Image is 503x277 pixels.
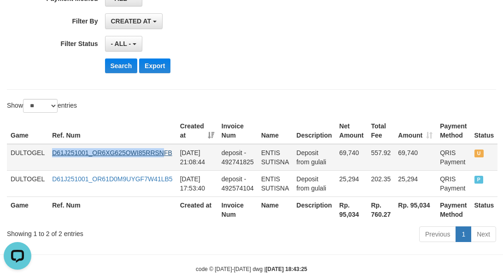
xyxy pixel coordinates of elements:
a: D61J251001_OR61D0M9UYGF7W41LB5 [52,175,172,183]
td: QRIS Payment [436,144,470,171]
td: deposit - 492574104 [218,170,257,196]
span: UNPAID [474,150,484,157]
td: 202.35 [367,170,394,196]
th: Ref. Num [48,118,176,144]
th: Net Amount [336,118,368,144]
td: [DATE] 17:53:40 [176,170,218,196]
td: Deposit from gulali [293,144,336,171]
th: Name [257,118,293,144]
th: Game [7,196,48,223]
label: Show entries [7,99,77,113]
div: Showing 1 to 2 of 2 entries [7,225,203,238]
button: CREATED AT [105,13,163,29]
th: Payment Method [436,196,470,223]
button: Export [139,58,170,73]
th: Payment Method [436,118,470,144]
td: 25,294 [336,170,368,196]
th: Created at [176,196,218,223]
th: Rp. 760.27 [367,196,394,223]
th: Description [293,196,336,223]
button: Search [105,58,138,73]
a: Next [471,226,496,242]
button: - ALL - [105,36,142,52]
th: Status [471,196,498,223]
th: Rp. 95,034 [336,196,368,223]
th: Ref. Num [48,196,176,223]
th: Invoice Num [218,118,257,144]
td: QRIS Payment [436,170,470,196]
span: CREATED AT [111,17,152,25]
strong: [DATE] 18:43:25 [266,266,307,272]
td: 557.92 [367,144,394,171]
small: code © [DATE]-[DATE] dwg | [196,266,307,272]
th: Amount: activate to sort column ascending [394,118,436,144]
th: Created at: activate to sort column ascending [176,118,218,144]
th: Name [257,196,293,223]
span: PAID [474,176,484,184]
a: D61J251001_OR6XG625OWI85RRSNFB [52,149,172,156]
th: Status [471,118,498,144]
td: 25,294 [394,170,436,196]
td: deposit - 492741825 [218,144,257,171]
select: Showentries [23,99,58,113]
th: Description [293,118,336,144]
th: Total Fee [367,118,394,144]
td: 69,740 [336,144,368,171]
td: DULTOGEL [7,170,48,196]
span: - ALL - [111,40,131,47]
th: Game [7,118,48,144]
td: DULTOGEL [7,144,48,171]
td: ENTIS SUTISNA [257,170,293,196]
td: ENTIS SUTISNA [257,144,293,171]
a: 1 [456,226,471,242]
th: Rp. 95,034 [394,196,436,223]
td: [DATE] 21:08:44 [176,144,218,171]
a: Previous [419,226,456,242]
button: Open LiveChat chat widget [4,4,31,31]
th: Invoice Num [218,196,257,223]
td: Deposit from gulali [293,170,336,196]
td: 69,740 [394,144,436,171]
